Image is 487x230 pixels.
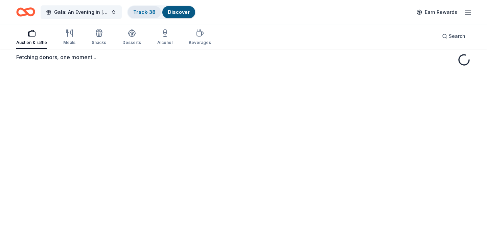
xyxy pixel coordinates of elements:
[413,6,461,18] a: Earn Rewards
[92,40,106,45] div: Snacks
[16,40,47,45] div: Auction & raffle
[41,5,122,19] button: Gala: An Evening in [GEOGRAPHIC_DATA]
[127,5,196,19] button: Track· 38Discover
[189,26,211,49] button: Beverages
[16,4,35,20] a: Home
[122,40,141,45] div: Desserts
[133,9,156,15] a: Track· 38
[16,53,471,61] div: Fetching donors, one moment...
[449,32,465,40] span: Search
[54,8,108,16] span: Gala: An Evening in [GEOGRAPHIC_DATA]
[168,9,190,15] a: Discover
[63,40,75,45] div: Meals
[157,40,172,45] div: Alcohol
[16,26,47,49] button: Auction & raffle
[157,26,172,49] button: Alcohol
[92,26,106,49] button: Snacks
[122,26,141,49] button: Desserts
[189,40,211,45] div: Beverages
[437,29,471,43] button: Search
[63,26,75,49] button: Meals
